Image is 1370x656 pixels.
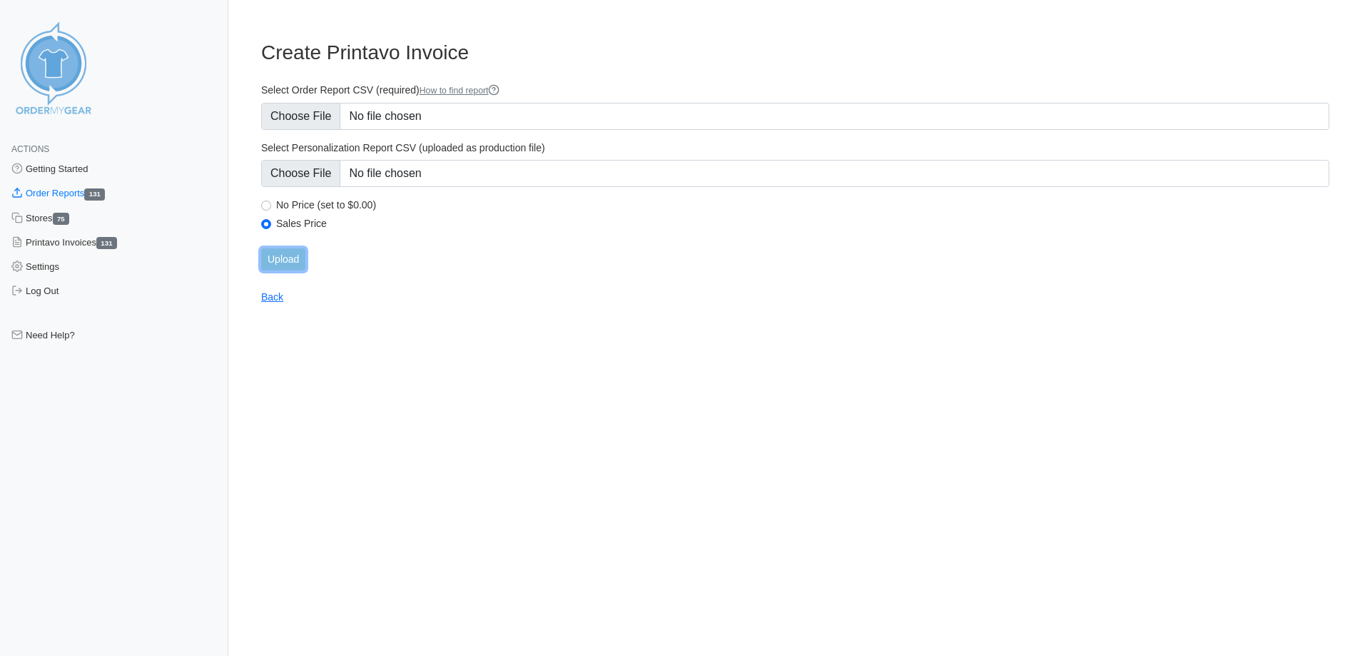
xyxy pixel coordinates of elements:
span: 131 [96,237,117,249]
label: No Price (set to $0.00) [276,198,1329,211]
label: Select Personalization Report CSV (uploaded as production file) [261,141,1329,154]
label: Select Order Report CSV (required) [261,84,1329,97]
span: 75 [53,213,70,225]
a: How to find report [420,86,500,96]
input: Upload [261,248,305,271]
label: Sales Price [276,217,1329,230]
span: Actions [11,144,49,154]
h3: Create Printavo Invoice [261,41,1329,65]
span: 131 [84,188,105,201]
a: Back [261,291,283,303]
